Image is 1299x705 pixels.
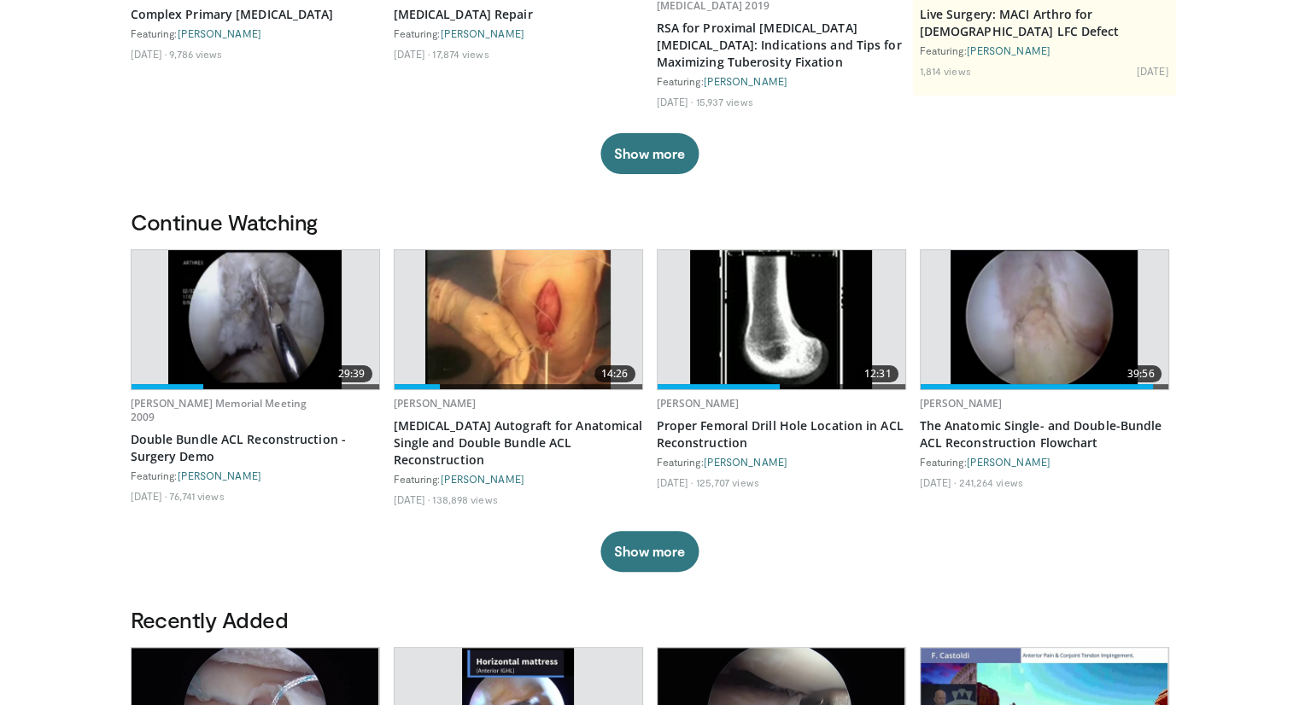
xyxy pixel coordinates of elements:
a: [PERSON_NAME] [657,396,740,411]
a: Complex Primary [MEDICAL_DATA] [131,6,380,23]
a: RSA for Proximal [MEDICAL_DATA] [MEDICAL_DATA]: Indications and Tips for Maximizing Tuberosity Fi... [657,20,906,71]
li: 9,786 views [169,47,222,61]
li: 76,741 views [169,489,224,503]
a: 14:26 [395,250,642,389]
li: 241,264 views [958,475,1022,489]
div: Featuring: [920,44,1169,57]
a: [PERSON_NAME] [441,27,524,39]
a: Double Bundle ACL Reconstruction - Surgery Demo [131,431,380,465]
img: Title_01_100001165_3.jpg.620x360_q85_upscale.jpg [690,250,871,389]
a: 29:39 [132,250,379,389]
span: 39:56 [1121,365,1161,382]
div: Featuring: [657,74,906,88]
div: Featuring: [657,455,906,469]
span: 14:26 [594,365,635,382]
a: [PERSON_NAME] [441,473,524,485]
button: Show more [600,531,699,572]
li: 125,707 views [695,475,758,489]
li: [DATE] [657,95,693,108]
span: 29:39 [331,365,372,382]
li: 138,898 views [432,492,497,506]
li: [DATE] [131,489,167,503]
li: [DATE] [1137,64,1169,78]
a: 12:31 [658,250,905,389]
img: Fu_0_3.png.620x360_q85_upscale.jpg [951,250,1138,389]
a: [PERSON_NAME] [178,469,261,481]
li: [DATE] [394,492,430,506]
a: [PERSON_NAME] [967,44,1050,56]
div: Featuring: [394,472,643,486]
a: Proper Femoral Drill Hole Location in ACL Reconstruction [657,417,906,452]
div: Featuring: [131,469,380,482]
span: 12:31 [857,365,898,382]
li: [DATE] [920,475,957,489]
img: 281064_0003_1.png.620x360_q85_upscale.jpg [425,250,611,389]
div: Featuring: [920,455,1169,469]
li: 17,874 views [432,47,489,61]
a: [PERSON_NAME] Memorial Meeting 2009 [131,396,307,424]
li: 15,937 views [695,95,752,108]
div: Featuring: [131,26,380,40]
h3: Recently Added [131,606,1169,633]
a: [MEDICAL_DATA] Autograft for Anatomical Single and Double Bundle ACL Reconstruction [394,417,643,469]
img: ffu_3.png.620x360_q85_upscale.jpg [168,250,342,389]
a: [PERSON_NAME] [967,456,1050,468]
h3: Continue Watching [131,208,1169,236]
a: [PERSON_NAME] [704,456,787,468]
a: [PERSON_NAME] [704,75,787,87]
a: The Anatomic Single- and Double-Bundle ACL Reconstruction Flowchart [920,417,1169,452]
li: [DATE] [657,475,693,489]
a: [PERSON_NAME] [178,27,261,39]
a: [MEDICAL_DATA] Repair [394,6,643,23]
a: [PERSON_NAME] [394,396,477,411]
button: Show more [600,133,699,174]
a: [PERSON_NAME] [920,396,1003,411]
div: Featuring: [394,26,643,40]
li: 1,814 views [920,64,971,78]
li: [DATE] [394,47,430,61]
a: 39:56 [921,250,1168,389]
a: Live Surgery: MACI Arthro for [DEMOGRAPHIC_DATA] LFC Defect [920,6,1169,40]
li: [DATE] [131,47,167,61]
